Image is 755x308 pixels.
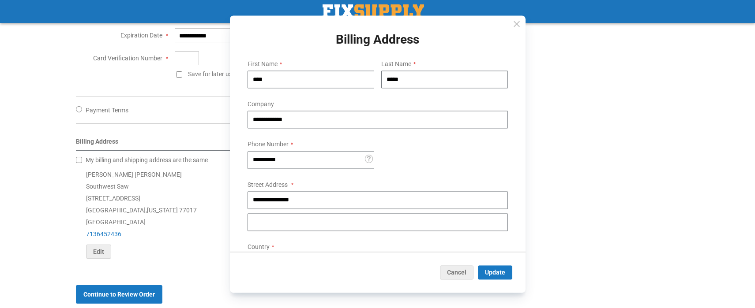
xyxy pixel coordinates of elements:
[93,55,162,62] span: Card Verification Number
[447,269,466,276] span: Cancel
[86,245,111,259] button: Edit
[248,61,278,68] span: First Name
[120,32,162,39] span: Expiration Date
[248,141,289,148] span: Phone Number
[86,107,128,114] span: Payment Terms
[323,4,424,19] a: store logo
[478,265,512,279] button: Update
[86,156,208,163] span: My billing and shipping address are the same
[76,285,162,304] button: Continue to Review Order
[83,291,155,298] span: Continue to Review Order
[248,181,288,188] span: Street Address
[381,61,411,68] span: Last Name
[86,230,121,237] a: 7136452436
[248,243,270,250] span: Country
[147,207,178,214] span: [US_STATE]
[323,4,424,19] img: Fix Industrial Supply
[76,169,459,259] div: [PERSON_NAME] [PERSON_NAME] Southwest Saw [STREET_ADDRESS] [GEOGRAPHIC_DATA] , 77017 [GEOGRAPHIC_...
[188,71,237,78] span: Save for later use.
[440,265,473,279] button: Cancel
[76,137,459,151] div: Billing Address
[93,248,104,255] span: Edit
[248,101,274,108] span: Company
[240,33,515,47] h1: Billing Address
[485,269,505,276] span: Update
